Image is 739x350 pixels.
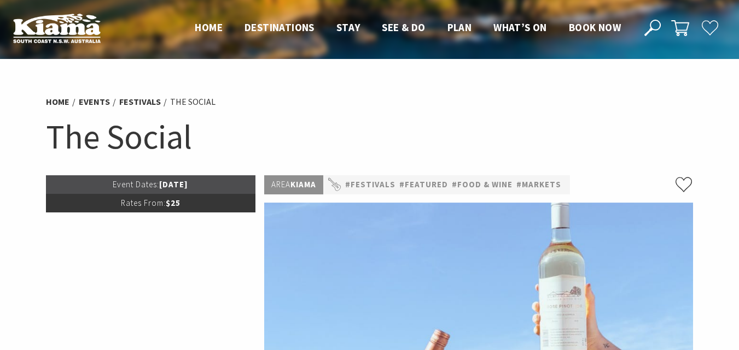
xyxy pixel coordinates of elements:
p: $25 [46,194,256,212]
span: Rates From: [121,198,166,208]
h1: The Social [46,115,694,159]
span: Home [195,21,223,34]
span: Book now [569,21,621,34]
a: Festivals [119,96,161,108]
span: Destinations [245,21,315,34]
span: Event Dates: [113,179,159,189]
span: What’s On [493,21,547,34]
span: See & Do [382,21,425,34]
p: [DATE] [46,175,256,194]
a: #Markets [516,178,561,192]
a: #Food & Wine [452,178,513,192]
a: Home [46,96,69,108]
li: The Social [170,95,216,109]
img: Kiama Logo [13,13,101,43]
a: #Featured [399,178,448,192]
nav: Main Menu [184,19,632,37]
span: Area [271,179,290,189]
a: Events [79,96,110,108]
span: Stay [336,21,360,34]
p: Kiama [264,175,323,194]
span: Plan [447,21,472,34]
a: #Festivals [345,178,395,192]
